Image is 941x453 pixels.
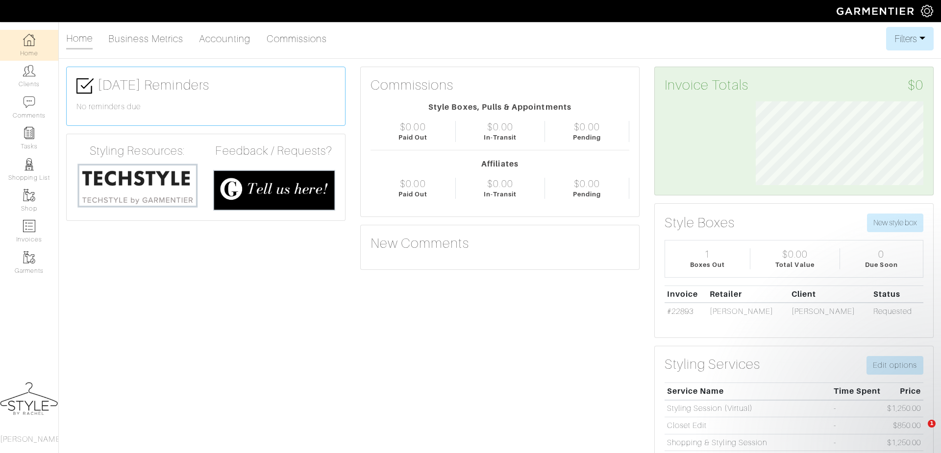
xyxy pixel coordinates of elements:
[885,434,923,451] td: $1,250.00
[921,5,933,17] img: gear-icon-white-bd11855cb880d31180b6d7d6211b90ccbf57a29d726f0c71d8c61bd08dd39cc2.png
[484,190,517,199] div: In-Transit
[23,251,35,263] img: garments-icon-b7da505a4dc4fd61783c78ac3ca0ef83fa9d6f193b1c9dc38574b1d14d53ca28.png
[66,28,93,49] a: Home
[704,248,710,260] div: 1
[23,189,35,201] img: garments-icon-b7da505a4dc4fd61783c78ac3ca0ef83fa9d6f193b1c9dc38574b1d14d53ca28.png
[23,65,35,77] img: clients-icon-6bae9207a08558b7cb47a8932f037763ab4055f8c8b6bfacd5dc20c3e0201464.png
[371,158,629,170] div: Affiliates
[665,417,831,434] td: Closet Edit
[76,77,94,95] img: check-box-icon-36a4915ff3ba2bd8f6e4f29bc755bb66becd62c870f447fc0dd1365fcfddab58.png
[665,400,831,417] td: Styling Session (Virtual)
[23,34,35,46] img: dashboard-icon-dbcd8f5a0b271acd01030246c82b418ddd0df26cd7fceb0bd07c9910d44c42f6.png
[871,303,923,320] td: Requested
[267,29,327,48] a: Commissions
[867,214,923,232] button: New style box
[707,286,789,303] th: Retailer
[832,2,921,20] img: garmentier-logo-header-white-b43fb05a5012e4ada735d5af1a66efaba907eab6374d6393d1fbf88cb4ef424d.png
[928,420,936,428] span: 1
[23,96,35,108] img: comment-icon-a0a6a9ef722e966f86d9cbdc48e553b5cf19dbc54f86b18d962a5391bc8f6eb6.png
[707,303,789,320] td: [PERSON_NAME]
[574,178,599,190] div: $0.00
[690,260,724,269] div: Boxes Out
[775,260,815,269] div: Total Value
[667,307,693,316] a: #22893
[76,144,198,158] h4: Styling Resources:
[867,356,923,375] a: Edit options
[789,286,871,303] th: Client
[484,133,517,142] div: In-Transit
[865,260,897,269] div: Due Soon
[371,77,454,94] h3: Commissions
[831,434,885,451] td: -
[878,248,884,260] div: 0
[574,121,599,133] div: $0.00
[487,178,513,190] div: $0.00
[665,382,831,400] th: Service Name
[199,29,251,48] a: Accounting
[573,190,601,199] div: Pending
[23,127,35,139] img: reminder-icon-8004d30b9f0a5d33ae49ab947aed9ed385cf756f9e5892f1edd6e32f2345188e.png
[23,220,35,232] img: orders-icon-0abe47150d42831381b5fb84f609e132dff9fe21cb692f30cb5eec754e2cba89.png
[371,235,629,252] h3: New Comments
[789,303,871,320] td: [PERSON_NAME]
[665,215,735,231] h3: Style Boxes
[886,27,934,50] button: Filters
[665,286,707,303] th: Invoice
[400,121,425,133] div: $0.00
[213,144,335,158] h4: Feedback / Requests?
[76,162,198,209] img: techstyle-93310999766a10050dc78ceb7f971a75838126fd19372ce40ba20cdf6a89b94b.png
[398,133,427,142] div: Paid Out
[398,190,427,199] div: Paid Out
[871,286,923,303] th: Status
[371,101,629,113] div: Style Boxes, Pulls & Appointments
[76,77,335,95] h3: [DATE] Reminders
[76,102,335,112] h6: No reminders due
[108,29,183,48] a: Business Metrics
[908,77,923,94] span: $0
[665,77,923,94] h3: Invoice Totals
[213,170,335,211] img: feedback_requests-3821251ac2bd56c73c230f3229a5b25d6eb027adea667894f41107c140538ee0.png
[908,420,931,443] iframe: Intercom live chat
[400,178,425,190] div: $0.00
[782,248,808,260] div: $0.00
[23,158,35,170] img: stylists-icon-eb353228a002819b7ec25b43dbf5f0378dd9e0616d9560372ff212230b889e62.png
[487,121,513,133] div: $0.00
[665,356,760,373] h3: Styling Services
[573,133,601,142] div: Pending
[665,434,831,451] td: Shopping & Styling Session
